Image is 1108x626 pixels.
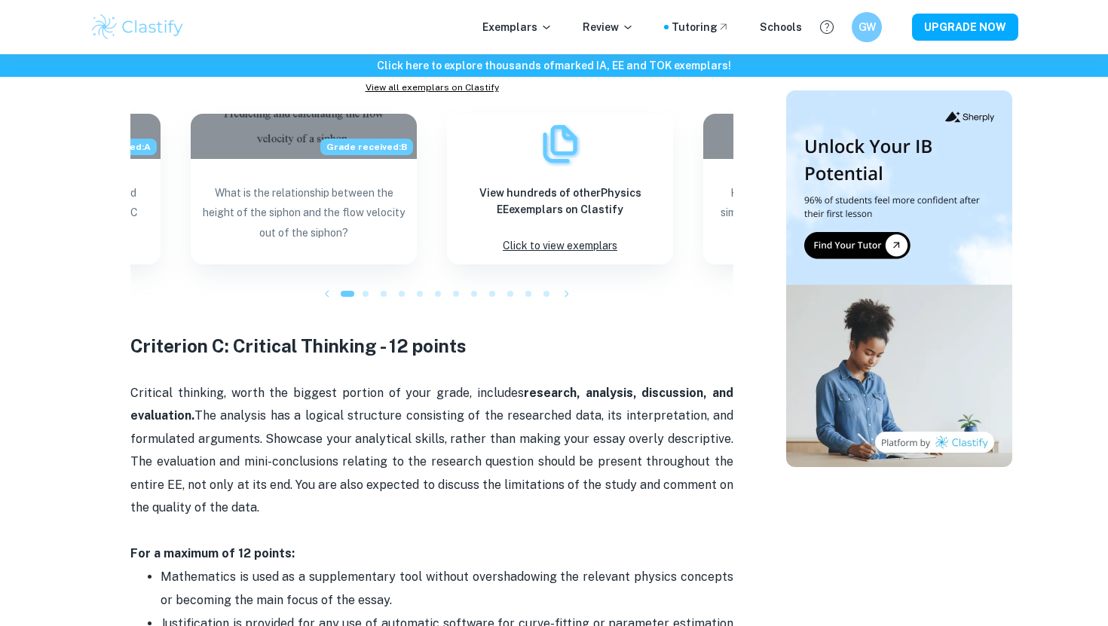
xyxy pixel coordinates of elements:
p: What is the relationship between the height of the siphon and the flow velocity out of the siphon? [203,183,405,249]
p: Exemplars [482,19,552,35]
strong: Criterion C: Critical Thinking - 12 points [130,335,467,356]
strong: For a maximum of 12 points: [130,546,295,560]
p: Critical thinking, worth the biggest portion of your grade, includes The analysis has a logical s... [130,382,733,565]
img: Clastify logo [90,12,185,42]
button: UPGRADE NOW [912,14,1018,41]
span: Grade received: B [320,139,413,155]
a: Blog exemplar: What is the relationship between the heiGrade received:BWhat is the relationship b... [191,114,417,264]
a: Tutoring [672,19,730,35]
h6: View hundreds of other Physics EE exemplars on Clastify [459,185,661,218]
h6: GW [859,19,876,35]
a: View all exemplars on Clastify [130,81,733,94]
p: Review [583,19,634,35]
img: Thumbnail [786,90,1012,467]
p: Click to view exemplars [503,236,617,256]
img: Exemplars [537,121,583,166]
a: Blog exemplar: How does increasing the angle of a simplHow does increasing the angle of a simple ... [703,114,929,264]
button: GW [852,12,882,42]
a: Schools [760,19,802,35]
h6: Click here to explore thousands of marked IA, EE and TOK exemplars ! [3,57,1105,74]
p: How does increasing the angle of a simple pendulum affect its time period? [715,183,917,249]
p: Mathematics is used as a supplementary tool without overshadowing the relevant physics concepts o... [161,566,733,612]
a: ExemplarsView hundreds of otherPhysics EEexemplars on ClastifyClick to view exemplars [447,114,673,264]
button: Help and Feedback [814,14,840,40]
